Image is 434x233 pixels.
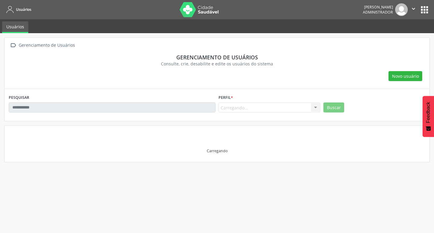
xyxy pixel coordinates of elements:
[395,3,408,16] img: img
[419,5,430,15] button: apps
[13,61,421,67] div: Consulte, crie, desabilite e edite os usuários do sistema
[388,71,422,81] button: Novo usuário
[219,93,233,102] label: Perfil
[426,102,431,123] span: Feedback
[363,10,393,15] span: Administrador
[408,3,419,16] button: 
[13,54,421,61] div: Gerenciamento de usuários
[392,73,419,79] span: Novo usuário
[423,96,434,137] button: Feedback - Mostrar pesquisa
[2,21,28,33] a: Usuários
[4,5,31,14] a: Usuários
[9,41,76,50] a:  Gerenciamento de Usuários
[410,5,417,12] i: 
[363,5,393,10] div: [PERSON_NAME]
[17,41,76,50] div: Gerenciamento de Usuários
[9,41,17,50] i: 
[16,7,31,12] span: Usuários
[323,102,344,113] button: Buscar
[207,148,228,153] div: Carregando
[9,93,29,102] label: PESQUISAR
